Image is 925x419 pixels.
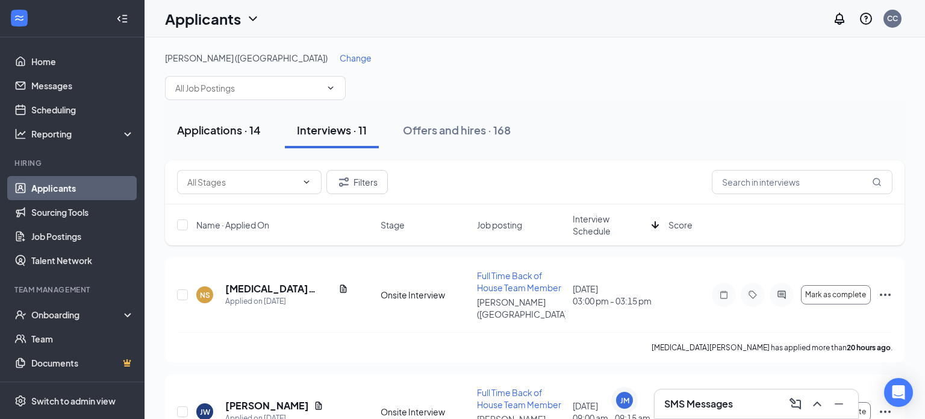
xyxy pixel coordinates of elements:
span: Job posting [477,219,522,231]
a: Talent Network [31,248,134,273]
span: Full Time Back of House Team Member [477,387,561,410]
span: Full Time Back of House Team Member [477,270,561,293]
button: Filter Filters [326,170,388,194]
svg: ChevronDown [246,11,260,26]
svg: Note [717,290,731,300]
svg: Ellipses [878,405,892,419]
input: Search in interviews [712,170,892,194]
div: Offers and hires · 168 [403,122,511,137]
svg: Settings [14,395,26,407]
span: 03:00 pm - 03:15 pm [573,295,661,307]
span: Change [340,52,372,63]
svg: Collapse [116,13,128,25]
svg: Tag [746,290,760,300]
div: Hiring [14,158,132,168]
div: CC [887,13,898,24]
div: Onsite Interview [381,289,469,301]
svg: Ellipses [878,288,892,302]
span: Interview Schedule [573,213,647,237]
h5: [MEDICAL_DATA][PERSON_NAME] [225,282,334,295]
div: Onsite Interview [381,406,469,418]
span: Stage [381,219,405,231]
a: Job Postings [31,224,134,248]
svg: ChevronDown [302,177,311,187]
button: Minimize [829,394,849,414]
a: SurveysCrown [31,375,134,399]
a: Home [31,49,134,74]
input: All Stages [187,175,297,189]
div: Applied on [DATE] [225,295,348,307]
svg: Notifications [832,11,847,26]
a: DocumentsCrown [31,351,134,375]
a: Scheduling [31,98,134,122]
button: ComposeMessage [786,394,805,414]
p: [MEDICAL_DATA][PERSON_NAME] has applied more than . [652,342,892,353]
svg: Document [314,401,323,411]
svg: UserCheck [14,309,26,321]
div: Open Intercom Messenger [884,378,913,407]
svg: ComposeMessage [788,397,803,411]
input: All Job Postings [175,81,321,95]
svg: Document [338,284,348,294]
div: NS [200,290,210,300]
span: [PERSON_NAME] ([GEOGRAPHIC_DATA]) [165,52,328,63]
div: JW [200,407,210,417]
a: Applicants [31,176,134,200]
svg: ActiveChat [774,290,789,300]
h1: Applicants [165,8,241,29]
div: Onboarding [31,309,124,321]
button: ChevronUp [808,394,827,414]
p: [PERSON_NAME] ([GEOGRAPHIC_DATA]) [477,296,565,320]
h5: [PERSON_NAME] [225,399,309,412]
svg: WorkstreamLogo [13,12,25,24]
div: Team Management [14,285,132,295]
svg: Minimize [832,397,846,411]
div: Switch to admin view [31,395,116,407]
svg: ChevronDown [326,83,335,93]
div: Interviews · 11 [297,122,367,137]
span: Name · Applied On [196,219,269,231]
svg: QuestionInfo [859,11,873,26]
svg: MagnifyingGlass [872,177,882,187]
svg: Filter [337,175,351,189]
span: Score [668,219,693,231]
svg: ChevronUp [810,397,824,411]
b: 20 hours ago [847,343,891,352]
button: Mark as complete [801,285,871,304]
svg: Analysis [14,128,26,140]
a: Team [31,327,134,351]
span: Mark as complete [805,291,866,299]
svg: ArrowDown [648,218,662,232]
div: [DATE] [573,283,661,307]
div: Reporting [31,128,135,140]
h3: SMS Messages [664,397,733,411]
div: Applications · 14 [177,122,261,137]
a: Messages [31,74,134,98]
div: JM [620,395,629,406]
a: Sourcing Tools [31,200,134,224]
